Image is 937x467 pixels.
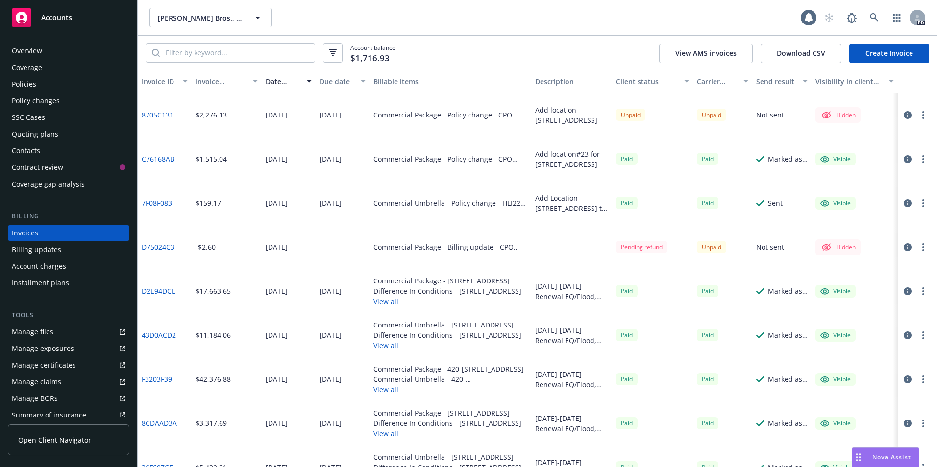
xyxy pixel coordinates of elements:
div: Marked as sent [768,286,808,296]
div: Commercial Umbrella - Policy change - HLI22-A-G7372224A [373,198,527,208]
a: Contacts [8,143,129,159]
div: Difference In Conditions - [STREET_ADDRESS] [373,330,521,340]
div: Manage exposures [12,341,74,356]
div: Manage certificates [12,357,76,373]
button: Client status [612,70,693,93]
div: Visible [820,287,851,296]
div: Paid [697,153,718,165]
div: [DATE] [266,198,288,208]
div: Policies [12,76,36,92]
div: Overview [12,43,42,59]
div: Marked as sent [768,418,808,428]
div: Not sent [756,110,784,120]
div: Paid [697,197,718,209]
div: Policy changes [12,93,60,109]
a: Summary of insurance [8,407,129,423]
button: View all [373,428,521,439]
a: 8CDAAD3A [142,418,177,428]
span: Account balance [350,44,395,62]
div: Contacts [12,143,40,159]
a: 43D0ACD2 [142,330,176,340]
a: D2E94DCE [142,286,175,296]
div: [DATE] [266,154,288,164]
button: Billable items [370,70,531,93]
svg: Search [152,49,160,57]
button: View AMS invoices [659,44,753,63]
div: Difference In Conditions - [STREET_ADDRESS] [373,286,521,296]
button: Date issued [262,70,316,93]
div: Visible [820,331,851,340]
div: [DATE]-[DATE] Renewal EQ/Flood, General Liability, Property, and Umbrella Policies [535,413,608,434]
div: Manage BORs [12,391,58,406]
div: - [320,242,322,252]
div: Visibility in client dash [815,76,883,87]
a: Overview [8,43,129,59]
a: D75024C3 [142,242,174,252]
div: $3,317.69 [196,418,227,428]
span: Accounts [41,14,72,22]
span: Paid [697,285,718,297]
div: Send result [756,76,797,87]
a: Invoices [8,225,129,241]
button: Due date [316,70,370,93]
button: Description [531,70,612,93]
div: Marked as sent [768,330,808,340]
a: Search [864,8,884,27]
div: Visible [820,199,851,208]
a: Coverage [8,60,129,75]
div: Tools [8,310,129,320]
div: Commercial Package - [STREET_ADDRESS] [373,276,521,286]
div: Paid [697,417,718,429]
div: Billing updates [12,242,61,257]
div: Add location#23 for [STREET_ADDRESS] [535,149,608,169]
div: Paid [616,197,638,209]
div: Client status [616,76,678,87]
button: Carrier status [693,70,752,93]
button: [PERSON_NAME] Bros., Inc. [149,8,272,27]
div: Hidden [820,109,856,121]
div: Visible [820,155,851,163]
a: Manage files [8,324,129,340]
div: Installment plans [12,275,69,291]
div: Not sent [756,242,784,252]
div: $17,663.65 [196,286,231,296]
a: Start snowing [819,8,839,27]
div: Commercial Package - 420-[STREET_ADDRESS] [373,364,527,374]
div: Manage files [12,324,53,340]
div: [DATE] [266,286,288,296]
span: Paid [616,153,638,165]
div: Paid [616,373,638,385]
div: Invoice ID [142,76,177,87]
a: Quoting plans [8,126,129,142]
div: [DATE] [266,374,288,384]
span: Nova Assist [872,453,911,461]
a: Account charges [8,258,129,274]
a: 8705C131 [142,110,173,120]
button: Visibility in client dash [812,70,898,93]
div: $42,376.88 [196,374,231,384]
a: Billing updates [8,242,129,257]
div: Paid [616,417,638,429]
div: Unpaid [697,109,726,121]
div: Add location [STREET_ADDRESS] [535,105,608,125]
div: Paid [697,329,718,341]
div: Paid [616,329,638,341]
div: Carrier status [697,76,738,87]
div: Commercial Package - Policy change - CPO 0181404 - 11 [373,110,527,120]
div: $159.17 [196,198,221,208]
div: [DATE] [266,418,288,428]
div: Contract review [12,160,63,175]
div: Summary of insurance [12,407,86,423]
div: Commercial Package - [STREET_ADDRESS] [373,408,521,418]
div: Hidden [820,241,856,253]
div: -$2.60 [196,242,216,252]
a: Contract review [8,160,129,175]
div: Visible [820,419,851,428]
div: Commercial Umbrella - 420-[STREET_ADDRESS] [373,374,527,384]
div: [DATE] [320,330,342,340]
div: Add Location [STREET_ADDRESS] to the [DATE]-[DATE] Umbrella policy effective [DATE] [535,193,608,213]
